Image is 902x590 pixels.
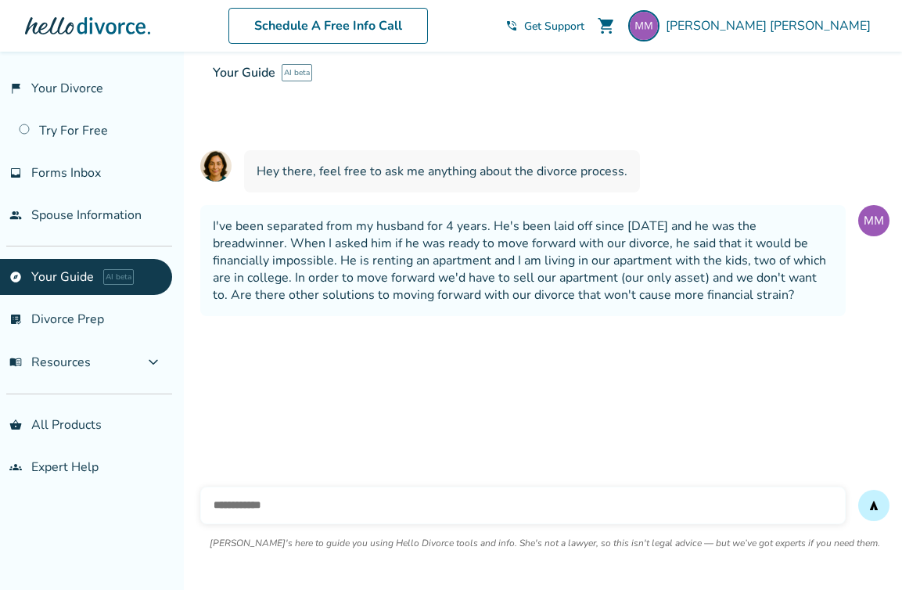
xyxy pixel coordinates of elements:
span: list_alt_check [9,313,22,326]
span: send [868,499,880,512]
span: groups [9,461,22,473]
img: User [858,205,889,236]
span: Your Guide [213,64,275,81]
img: mwmcsween@gmail.com [628,10,659,41]
span: AI beta [103,269,134,285]
span: inbox [9,167,22,179]
a: Schedule A Free Info Call [228,8,428,44]
span: flag_2 [9,82,22,95]
span: menu_book [9,356,22,369]
span: expand_more [144,353,163,372]
span: shopping_basket [9,419,22,431]
span: phone_in_talk [505,20,518,32]
span: people [9,209,22,221]
span: Resources [9,354,91,371]
a: phone_in_talkGet Support [505,19,584,34]
span: Forms Inbox [31,164,101,182]
span: Get Support [524,19,584,34]
span: Hey there, feel free to ask me anything about the divorce process. [257,163,627,180]
span: I've been separated from my husband for 4 years. He's been laid off since [DATE] and he was the b... [213,218,833,304]
span: explore [9,271,22,283]
span: AI beta [282,64,312,81]
p: [PERSON_NAME]'s here to guide you using Hello Divorce tools and info. She's not a lawyer, so this... [210,537,880,549]
span: shopping_cart [597,16,616,35]
button: send [858,490,889,521]
span: [PERSON_NAME] [PERSON_NAME] [666,17,877,34]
